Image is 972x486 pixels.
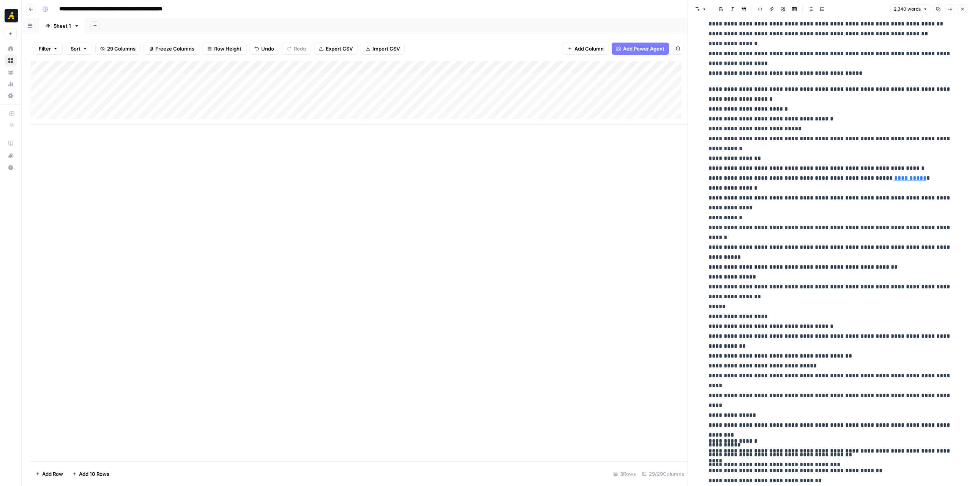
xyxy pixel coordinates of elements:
button: Sort [66,43,92,55]
button: Add Power Agent [612,43,669,55]
button: Freeze Columns [144,43,199,55]
button: Filter [34,43,63,55]
a: Your Data [5,66,17,78]
button: 2.340 words [890,4,931,14]
span: Import CSV [372,45,400,52]
span: Sort [71,45,80,52]
span: Filter [39,45,51,52]
button: Workspace: Marketers in Demand [5,6,17,25]
a: Settings [5,90,17,102]
a: Sheet 1 [39,18,86,33]
span: Redo [294,45,306,52]
a: AirOps Academy [5,137,17,149]
button: Row Height [202,43,246,55]
button: Undo [249,43,279,55]
div: What's new? [5,150,16,161]
div: 29/29 Columns [639,468,687,480]
button: Help + Support [5,161,17,174]
button: Add Column [563,43,609,55]
span: 2.340 words [894,6,921,13]
span: Undo [261,45,274,52]
div: Sheet 1 [54,22,71,30]
img: Marketers in Demand Logo [5,9,18,22]
a: Browse [5,54,17,66]
span: Add Power Agent [623,45,664,52]
a: Usage [5,78,17,90]
div: 3 Rows [610,468,639,480]
button: Import CSV [361,43,405,55]
button: Add 10 Rows [68,468,114,480]
span: 29 Columns [107,45,136,52]
span: Add Row [42,470,63,478]
span: Add 10 Rows [79,470,109,478]
span: Row Height [214,45,241,52]
button: What's new? [5,149,17,161]
button: Redo [282,43,311,55]
a: Home [5,43,17,55]
span: Export CSV [326,45,353,52]
button: Export CSV [314,43,358,55]
button: 29 Columns [95,43,140,55]
span: Freeze Columns [155,45,194,52]
button: Add Row [31,468,68,480]
span: Add Column [574,45,604,52]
